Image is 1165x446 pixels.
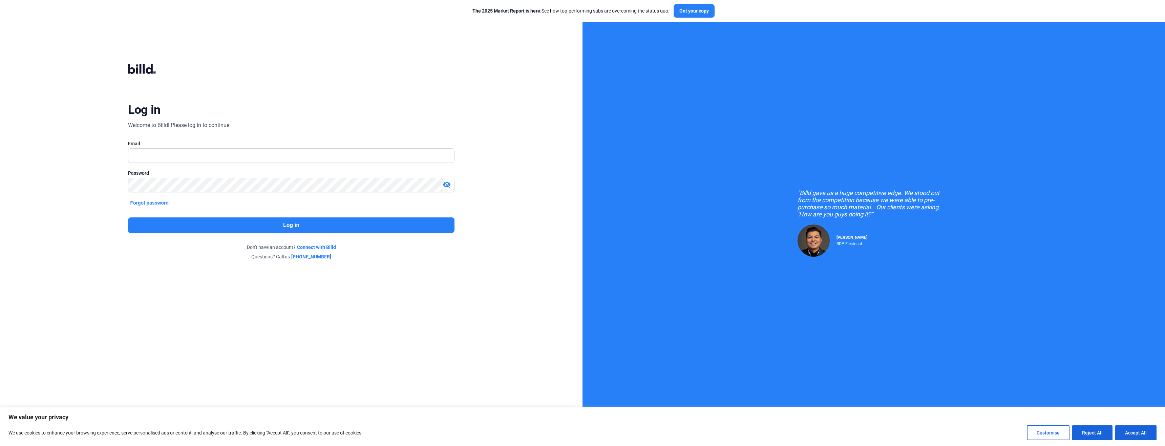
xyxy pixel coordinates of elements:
[472,8,542,14] span: The 2025 Market Report is here:
[8,413,1157,421] p: We value your privacy
[798,225,830,257] img: Raul Pacheco
[297,244,336,251] a: Connect with Billd
[472,7,670,14] div: See how top-performing subs are overcoming the status quo.
[674,4,715,18] button: Get your copy
[128,170,454,176] div: Password
[128,253,454,260] div: Questions? Call us
[1027,425,1069,440] button: Customise
[128,102,160,117] div: Log in
[128,140,454,147] div: Email
[1115,425,1157,440] button: Accept All
[291,253,331,260] a: [PHONE_NUMBER]
[798,189,950,218] div: "Billd gave us a huge competitive edge. We stood out from the competition because we were able to...
[836,235,867,240] span: [PERSON_NAME]
[128,217,454,233] button: Log in
[836,240,867,246] div: RDP Electrical
[8,429,363,437] p: We use cookies to enhance your browsing experience, serve personalised ads or content, and analys...
[443,180,451,189] mat-icon: visibility_off
[1072,425,1113,440] button: Reject All
[128,121,231,129] div: Welcome to Billd! Please log in to continue.
[128,244,454,251] div: Don't have an account?
[128,199,171,207] button: Forgot password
